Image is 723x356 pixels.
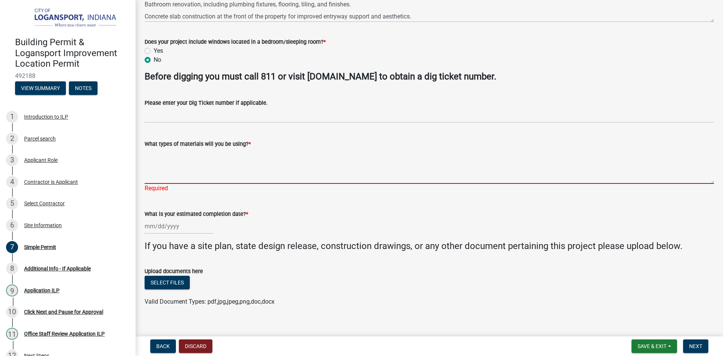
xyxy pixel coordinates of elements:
div: 6 [6,219,18,231]
div: 4 [6,176,18,188]
div: Simple Permit [24,244,56,250]
div: 5 [6,197,18,209]
span: Back [156,343,170,349]
div: 1 [6,111,18,123]
div: Parcel search [24,136,56,141]
strong: Before digging you must call 811 or visit [DOMAIN_NAME] to obtain a dig ticket number. [145,71,496,82]
button: Save & Exit [631,339,677,353]
wm-modal-confirm: Summary [15,86,66,92]
div: Office Staff Review Application ILP [24,331,105,336]
button: Notes [69,81,98,95]
wm-modal-confirm: Notes [69,86,98,92]
img: City of Logansport, Indiana [15,8,124,29]
div: Required [145,184,714,193]
label: What types of materials will you be using? [145,142,251,147]
div: Site Information [24,223,62,228]
span: Valid Document Types: pdf,jpg,jpeg,png,doc,docx [145,298,275,305]
label: Upload documents here [145,269,203,274]
div: Contractor is Applicant [24,179,78,185]
button: Select files [145,276,190,289]
button: Discard [179,339,212,353]
button: Back [150,339,176,353]
span: Next [689,343,702,349]
div: 9 [6,284,18,296]
div: Applicant Role [24,157,58,163]
button: View Summary [15,81,66,95]
span: Save & Exit [638,343,667,349]
label: Yes [154,46,163,55]
h4: Building Permit & Logansport Improvement Location Permit [15,37,130,69]
label: What is your estimated completion date? [145,212,248,217]
button: Next [683,339,708,353]
div: Additional Info - If Applicable [24,266,91,271]
div: Select Contractor [24,201,65,206]
div: 10 [6,306,18,318]
div: 3 [6,154,18,166]
label: No [154,55,161,64]
div: 2 [6,133,18,145]
div: 8 [6,263,18,275]
label: Does your project include windows located in a bedroom/sleeping room? [145,40,326,45]
h4: If you have a site plan, state design release, construction drawings, or any other document perta... [145,241,714,252]
input: mm/dd/yyyy [145,218,214,234]
div: Introduction to ILP [24,114,68,119]
span: 492188 [15,72,120,79]
div: Click Next and Pause for Approval [24,309,103,315]
div: 7 [6,241,18,253]
div: Application ILP [24,288,59,293]
div: 11 [6,328,18,340]
label: Please enter your Dig Ticket number if applicable. [145,101,268,106]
